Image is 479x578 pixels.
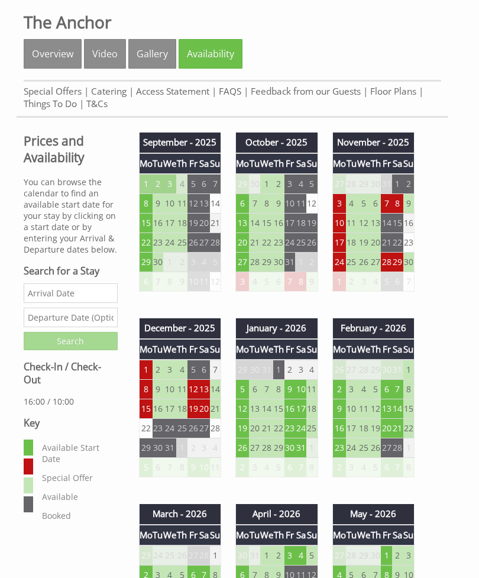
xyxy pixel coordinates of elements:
td: 11 [306,380,318,400]
td: 10 [187,273,199,292]
td: 29 [392,253,403,273]
td: 12 [187,195,199,214]
td: 7 [210,175,221,195]
td: 14 [260,400,273,419]
td: 18 [295,214,306,234]
td: 28 [346,175,357,195]
td: 19 [187,400,199,419]
td: 2 [273,175,284,195]
td: 3 [346,380,357,400]
th: Mo [236,340,250,360]
td: 19 [187,214,199,234]
td: 11 [176,195,187,214]
td: 4 [176,175,187,195]
td: 1 [139,360,153,380]
a: T&Cs [86,98,108,111]
th: February - 2026 [332,319,415,339]
td: 10 [332,214,346,234]
td: 18 [306,400,318,419]
a: Feedback from our Guests [251,86,361,98]
td: 22 [139,419,153,439]
td: 7 [249,195,260,214]
th: January - 2026 [236,319,318,339]
td: 27 [199,234,210,253]
td: 30 [370,175,381,195]
td: 2 [187,439,199,458]
td: 14 [210,195,221,214]
input: Arrival Date [24,284,118,303]
td: 10 [295,380,306,400]
td: 3 [187,253,199,273]
td: 12 [357,214,370,234]
td: 29 [357,175,370,195]
td: 26 [306,234,318,253]
td: 29 [236,175,250,195]
td: 3 [199,439,210,458]
td: 7 [403,273,415,292]
td: 18 [346,234,357,253]
td: 12 [236,400,250,419]
td: 30 [153,439,164,458]
td: 1 [176,439,187,458]
a: Overview [24,40,82,69]
td: 31 [392,360,403,380]
td: 15 [273,400,284,419]
td: 1 [260,175,273,195]
td: 27 [249,439,260,458]
td: 8 [295,273,306,292]
p: 16:00 / 10:00 [24,396,118,408]
td: 9 [273,195,284,214]
td: 27 [370,253,381,273]
td: 4 [176,360,187,380]
td: 4 [295,175,306,195]
th: Tu [346,340,357,360]
td: 7 [284,273,296,292]
td: 4 [346,195,357,214]
td: 13 [199,195,210,214]
td: 11 [199,273,210,292]
th: Sa [392,154,403,175]
td: 9 [153,195,164,214]
td: 19 [306,214,318,234]
th: Th [176,154,187,175]
td: 4 [357,380,370,400]
td: 29 [139,439,153,458]
td: 2 [284,360,296,380]
a: Video [84,40,126,69]
td: 22 [260,234,273,253]
td: 3 [332,195,346,214]
td: 9 [306,273,318,292]
td: 18 [176,214,187,234]
td: 25 [357,439,370,458]
th: Su [210,340,221,360]
h3: Check-In / Check-Out [24,361,118,387]
td: 10 [163,195,176,214]
td: 23 [332,439,346,458]
td: 5 [187,175,199,195]
td: 26 [187,419,199,439]
th: Mo [332,154,346,175]
th: Fr [381,340,392,360]
td: 31 [284,253,296,273]
td: 1 [306,439,318,458]
td: 9 [176,273,187,292]
td: 7 [381,195,392,214]
th: Fr [381,154,392,175]
td: 30 [403,253,415,273]
td: 24 [163,234,176,253]
td: 29 [260,253,273,273]
td: 4 [306,360,318,380]
td: 20 [199,214,210,234]
th: Su [403,340,415,360]
td: 25 [295,234,306,253]
h3: Key [24,417,118,430]
td: 15 [139,400,153,419]
td: 19 [357,234,370,253]
td: 15 [403,400,415,419]
td: 30 [153,253,164,273]
a: Gallery [128,40,176,69]
td: 26 [332,360,346,380]
td: 25 [176,234,187,253]
td: 20 [236,234,250,253]
td: 21 [392,419,403,439]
